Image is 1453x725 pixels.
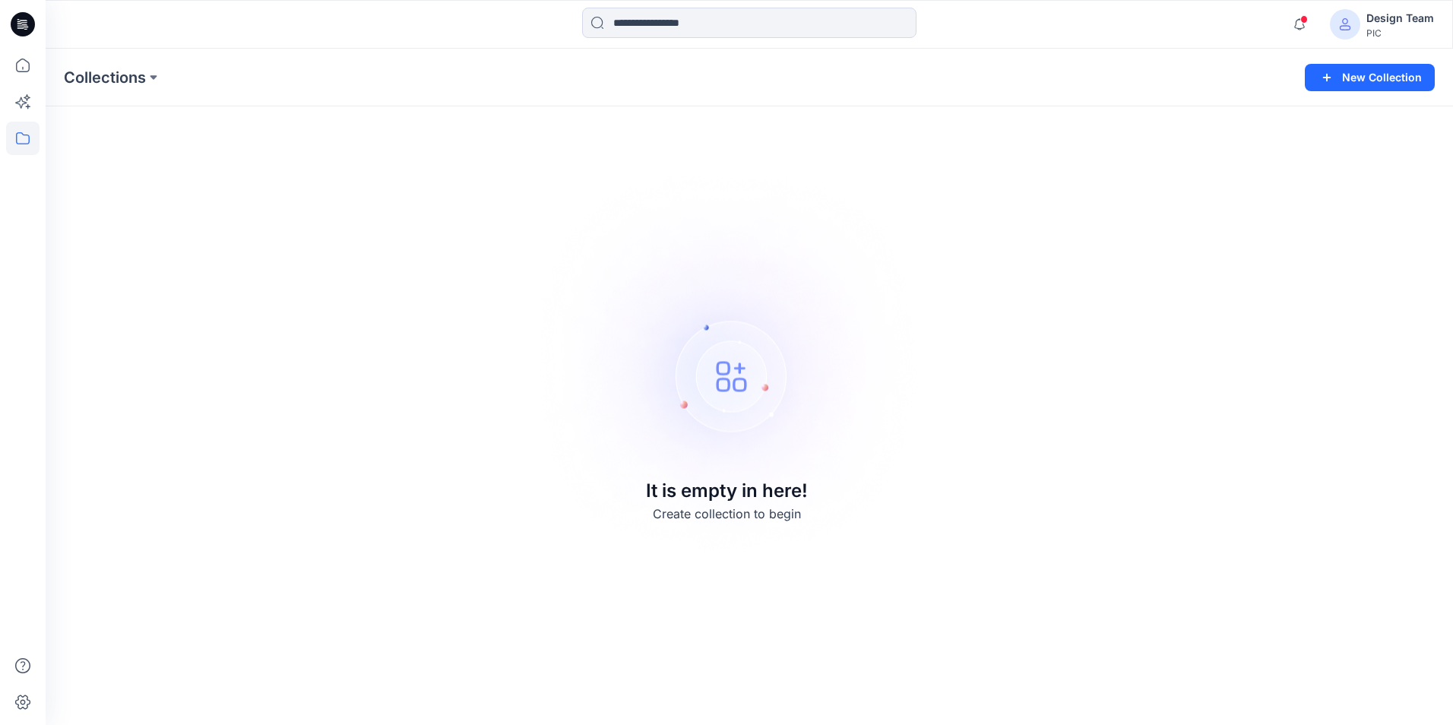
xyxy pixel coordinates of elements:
[1339,18,1351,30] svg: avatar
[653,504,801,522] p: Create collection to begin
[1305,64,1435,91] button: New Collection
[1366,27,1434,39] div: PIC
[646,476,808,504] p: It is empty in here!
[514,150,939,575] img: Empty collections page
[64,67,146,88] a: Collections
[1366,9,1434,27] div: Design Team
